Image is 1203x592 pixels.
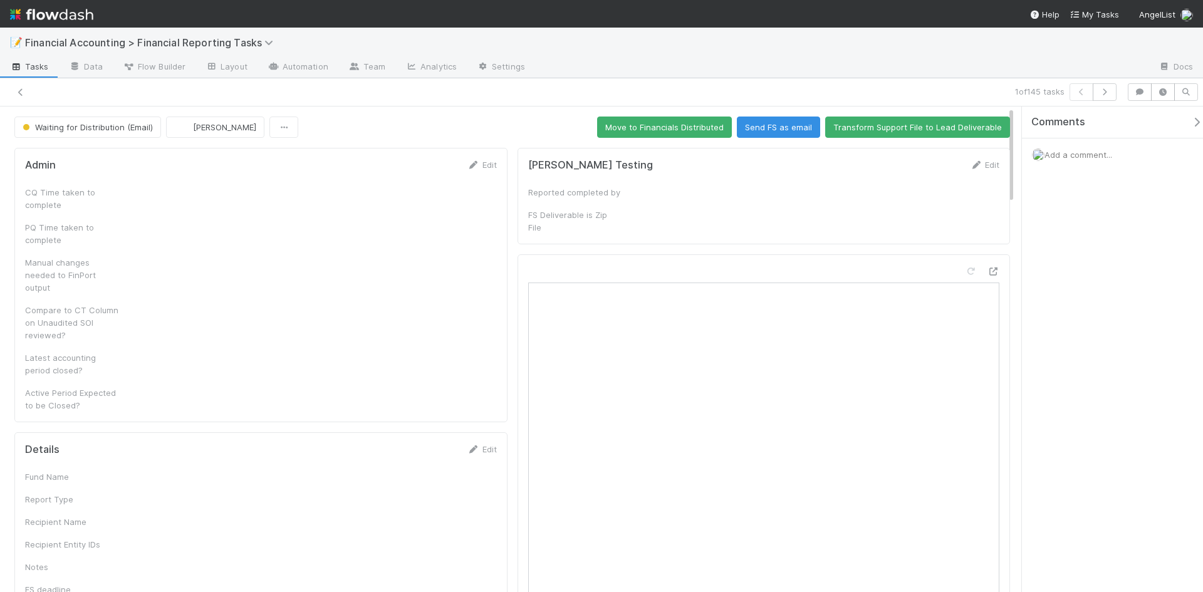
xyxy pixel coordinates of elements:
[10,37,23,48] span: 📝
[1139,9,1175,19] span: AngelList
[467,444,497,454] a: Edit
[25,444,60,456] h5: Details
[25,561,119,573] div: Notes
[1180,9,1193,21] img: avatar_c0d2ec3f-77e2-40ea-8107-ee7bdb5edede.png
[25,36,279,49] span: Financial Accounting > Financial Reporting Tasks
[166,117,264,138] button: [PERSON_NAME]
[1029,8,1060,21] div: Help
[467,160,497,170] a: Edit
[25,304,119,341] div: Compare to CT Column on Unaudited SOI reviewed?
[528,209,622,234] div: FS Deliverable is Zip File
[1148,58,1203,78] a: Docs
[10,60,49,73] span: Tasks
[25,493,119,506] div: Report Type
[528,159,653,172] h5: [PERSON_NAME] Testing
[528,186,622,199] div: Reported completed by
[825,117,1010,138] button: Transform Support File to Lead Deliverable
[1070,9,1119,19] span: My Tasks
[195,58,258,78] a: Layout
[25,470,119,483] div: Fund Name
[970,160,999,170] a: Edit
[258,58,338,78] a: Automation
[14,117,161,138] button: Waiting for Distribution (Email)
[25,256,119,294] div: Manual changes needed to FinPort output
[25,186,119,211] div: CQ Time taken to complete
[177,121,189,133] img: avatar_8d06466b-a936-4205-8f52-b0cc03e2a179.png
[123,60,185,73] span: Flow Builder
[737,117,820,138] button: Send FS as email
[1070,8,1119,21] a: My Tasks
[25,159,56,172] h5: Admin
[597,117,732,138] button: Move to Financials Distributed
[113,58,195,78] a: Flow Builder
[395,58,467,78] a: Analytics
[467,58,535,78] a: Settings
[25,538,119,551] div: Recipient Entity IDs
[20,122,153,132] span: Waiting for Distribution (Email)
[1044,150,1112,160] span: Add a comment...
[1015,85,1065,98] span: 1 of 145 tasks
[25,516,119,528] div: Recipient Name
[25,221,119,246] div: PQ Time taken to complete
[59,58,113,78] a: Data
[338,58,395,78] a: Team
[1032,148,1044,161] img: avatar_c0d2ec3f-77e2-40ea-8107-ee7bdb5edede.png
[193,122,256,132] span: [PERSON_NAME]
[25,351,119,376] div: Latest accounting period closed?
[1031,116,1085,128] span: Comments
[10,4,93,25] img: logo-inverted-e16ddd16eac7371096b0.svg
[25,387,119,412] div: Active Period Expected to be Closed?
